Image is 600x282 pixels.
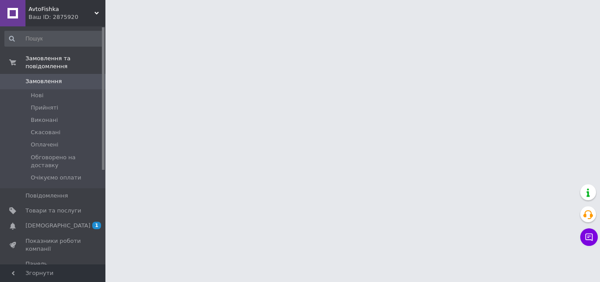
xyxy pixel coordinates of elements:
span: Очікуємо оплати [31,174,81,182]
span: Скасовані [31,128,61,136]
span: Замовлення та повідомлення [25,55,105,70]
button: Чат з покупцем [580,228,598,246]
input: Пошук [4,31,104,47]
span: Товари та послуги [25,207,81,215]
span: [DEMOGRAPHIC_DATA] [25,222,90,230]
div: Ваш ID: 2875920 [29,13,105,21]
span: Панель управління [25,260,81,276]
span: Оплачені [31,141,58,149]
span: Нові [31,92,43,99]
span: Обговорено на доставку [31,154,103,169]
span: Повідомлення [25,192,68,200]
span: Показники роботи компанії [25,237,81,253]
span: 1 [92,222,101,229]
span: AvtoFishka [29,5,94,13]
span: Виконані [31,116,58,124]
span: Замовлення [25,77,62,85]
span: Прийняті [31,104,58,112]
